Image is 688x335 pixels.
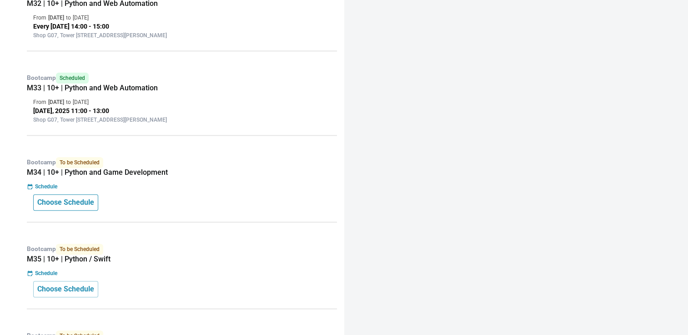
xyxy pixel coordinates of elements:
p: Schedule [35,269,57,277]
button: Choose Schedule [33,194,98,211]
p: [DATE], 2025 11:00 - 13:00 [33,106,331,116]
p: Shop G07, Tower [STREET_ADDRESS][PERSON_NAME] [33,31,331,39]
p: to [66,14,71,22]
h5: M33 | 10+ | Python and Web Automation [27,84,337,93]
p: Bootcamp [27,157,337,168]
span: Scheduled [56,73,89,84]
p: From [33,98,46,106]
span: To be Scheduled [56,244,103,255]
p: Schedule [35,182,57,191]
p: Choose Schedule [37,284,94,295]
p: From [33,14,46,22]
p: [DATE] [48,98,64,106]
p: [DATE] [48,14,64,22]
span: To be Scheduled [56,157,103,168]
h5: M35 | 10+ | Python / Swift [27,255,337,264]
p: Choose Schedule [37,197,94,208]
h5: M34 | 10+ | Python and Game Development [27,168,337,177]
p: to [66,98,71,106]
p: Bootcamp [27,244,337,255]
button: Choose Schedule [33,281,98,297]
p: Every [DATE] 14:00 - 15:00 [33,22,331,31]
p: [DATE] [73,98,89,106]
p: Shop G07, Tower [STREET_ADDRESS][PERSON_NAME] [33,116,331,124]
p: Bootcamp [27,73,337,84]
p: [DATE] [73,14,89,22]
